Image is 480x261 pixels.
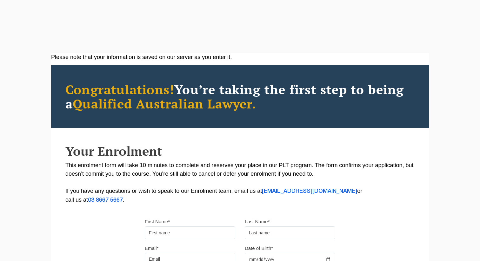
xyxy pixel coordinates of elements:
h2: You’re taking the first step to being a [65,82,415,111]
a: 03 8667 5667 [88,198,123,203]
label: Email* [145,245,158,251]
p: This enrolment form will take 10 minutes to complete and reserves your place in our PLT program. ... [65,161,415,205]
div: Please note that your information is saved on our server as you enter it. [51,53,429,62]
span: Qualified Australian Lawyer. [73,95,256,112]
input: First name [145,226,235,239]
label: First Name* [145,219,170,225]
label: Last Name* [245,219,270,225]
span: Congratulations! [65,81,174,98]
input: Last name [245,226,335,239]
a: [EMAIL_ADDRESS][DOMAIN_NAME] [262,189,357,194]
h2: Your Enrolment [65,144,415,158]
label: Date of Birth* [245,245,273,251]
